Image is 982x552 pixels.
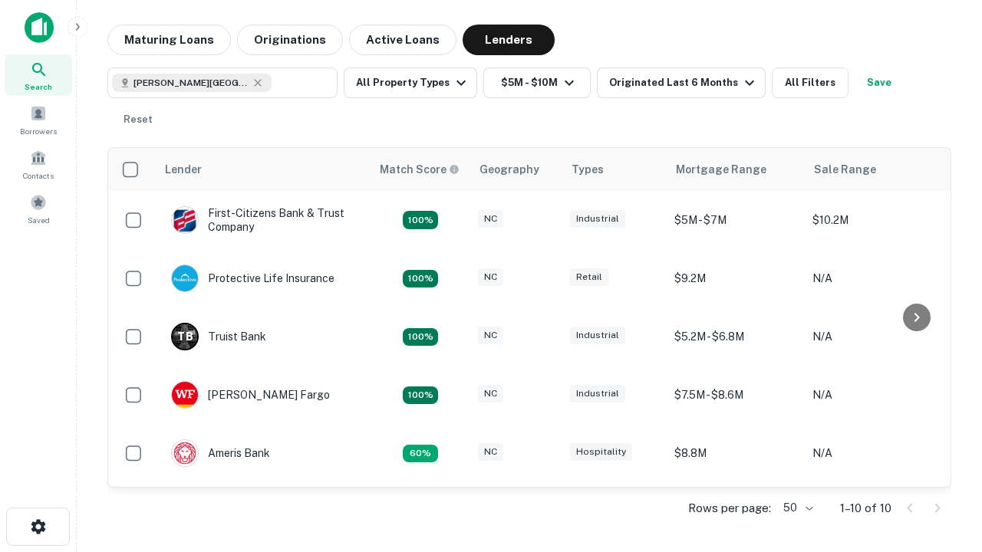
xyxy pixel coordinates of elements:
[676,160,766,179] div: Mortgage Range
[570,443,632,461] div: Hospitality
[597,67,766,98] button: Originated Last 6 Months
[570,210,625,228] div: Industrial
[403,445,438,463] div: Matching Properties: 1, hasApolloMatch: undefined
[172,207,198,233] img: picture
[5,99,72,140] a: Borrowers
[570,268,608,286] div: Retail
[478,327,503,344] div: NC
[403,270,438,288] div: Matching Properties: 2, hasApolloMatch: undefined
[478,210,503,228] div: NC
[463,25,555,55] button: Lenders
[133,76,249,90] span: [PERSON_NAME][GEOGRAPHIC_DATA], [GEOGRAPHIC_DATA]
[805,148,943,191] th: Sale Range
[371,148,470,191] th: Capitalize uses an advanced AI algorithm to match your search with the best lender. The match sco...
[25,80,52,93] span: Search
[562,148,667,191] th: Types
[805,191,943,249] td: $10.2M
[172,440,198,466] img: picture
[805,424,943,482] td: N/A
[667,148,805,191] th: Mortgage Range
[814,160,876,179] div: Sale Range
[667,366,805,424] td: $7.5M - $8.6M
[805,249,943,307] td: N/A
[840,499,891,517] p: 1–10 of 10
[570,327,625,344] div: Industrial
[177,329,193,345] p: T B
[156,148,371,191] th: Lender
[483,67,591,98] button: $5M - $10M
[172,265,198,291] img: picture
[905,380,982,454] iframe: Chat Widget
[23,169,54,182] span: Contacts
[478,268,503,286] div: NC
[349,25,456,55] button: Active Loans
[805,307,943,366] td: N/A
[667,424,805,482] td: $8.8M
[772,67,849,98] button: All Filters
[172,382,198,408] img: picture
[777,497,816,519] div: 50
[805,366,943,424] td: N/A
[609,74,759,92] div: Originated Last 6 Months
[403,211,438,229] div: Matching Properties: 2, hasApolloMatch: undefined
[114,104,163,135] button: Reset
[380,161,456,178] h6: Match Score
[107,25,231,55] button: Maturing Loans
[171,323,266,350] div: Truist Bank
[171,264,334,292] div: Protective Life Insurance
[805,482,943,540] td: N/A
[165,160,202,179] div: Lender
[380,161,460,178] div: Capitalize uses an advanced AI algorithm to match your search with the best lender. The match sco...
[5,188,72,229] a: Saved
[479,160,539,179] div: Geography
[5,143,72,185] a: Contacts
[25,12,54,43] img: capitalize-icon.png
[171,439,270,467] div: Ameris Bank
[478,443,503,461] div: NC
[171,381,330,409] div: [PERSON_NAME] Fargo
[667,482,805,540] td: $9.2M
[344,67,477,98] button: All Property Types
[855,67,904,98] button: Save your search to get updates of matches that match your search criteria.
[572,160,604,179] div: Types
[470,148,562,191] th: Geography
[403,328,438,347] div: Matching Properties: 3, hasApolloMatch: undefined
[5,54,72,96] a: Search
[171,206,355,234] div: First-citizens Bank & Trust Company
[237,25,343,55] button: Originations
[403,386,438,405] div: Matching Properties: 2, hasApolloMatch: undefined
[570,385,625,402] div: Industrial
[667,249,805,307] td: $9.2M
[28,214,50,226] span: Saved
[20,125,57,137] span: Borrowers
[667,191,805,249] td: $5M - $7M
[688,499,771,517] p: Rows per page:
[478,385,503,402] div: NC
[667,307,805,366] td: $5.2M - $6.8M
